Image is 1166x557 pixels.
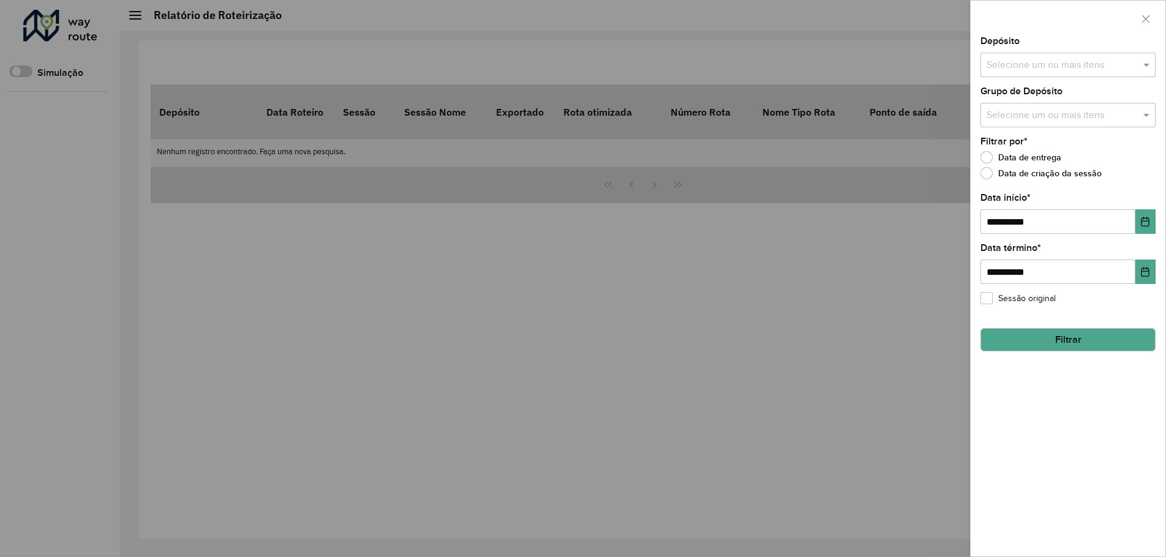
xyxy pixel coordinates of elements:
label: Sessão original [980,292,1056,305]
label: Data de criação da sessão [980,167,1102,179]
label: Filtrar por [980,134,1028,149]
label: Data término [980,241,1041,255]
button: Choose Date [1135,209,1156,234]
label: Data início [980,190,1031,205]
button: Filtrar [980,328,1156,351]
label: Grupo de Depósito [980,84,1063,99]
label: Depósito [980,34,1020,48]
label: Data de entrega [980,151,1061,163]
button: Choose Date [1135,260,1156,284]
